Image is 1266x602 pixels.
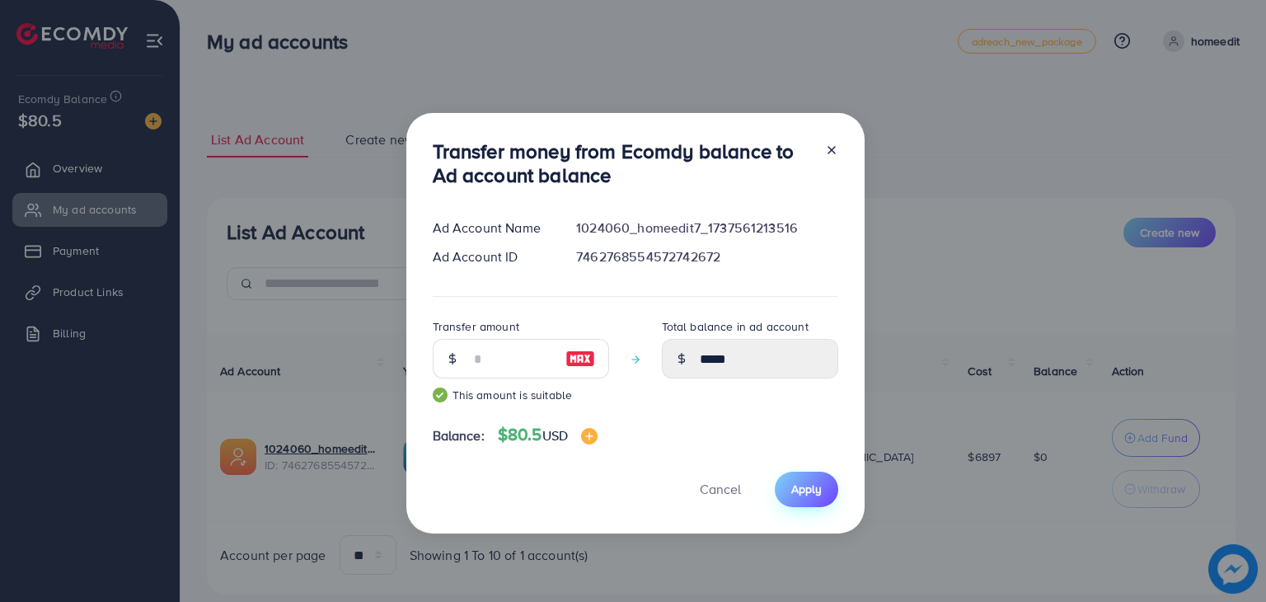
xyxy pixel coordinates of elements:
[542,426,568,444] span: USD
[791,481,822,497] span: Apply
[700,480,741,498] span: Cancel
[581,428,598,444] img: image
[433,426,485,445] span: Balance:
[565,349,595,369] img: image
[563,219,851,238] div: 1024060_homeedit7_1737561213516
[420,219,564,238] div: Ad Account Name
[433,139,812,187] h3: Transfer money from Ecomdy balance to Ad account balance
[433,318,519,335] label: Transfer amount
[498,425,598,445] h4: $80.5
[679,472,762,507] button: Cancel
[662,318,809,335] label: Total balance in ad account
[420,247,564,266] div: Ad Account ID
[563,247,851,266] div: 7462768554572742672
[433,387,609,403] small: This amount is suitable
[433,388,448,402] img: guide
[775,472,838,507] button: Apply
